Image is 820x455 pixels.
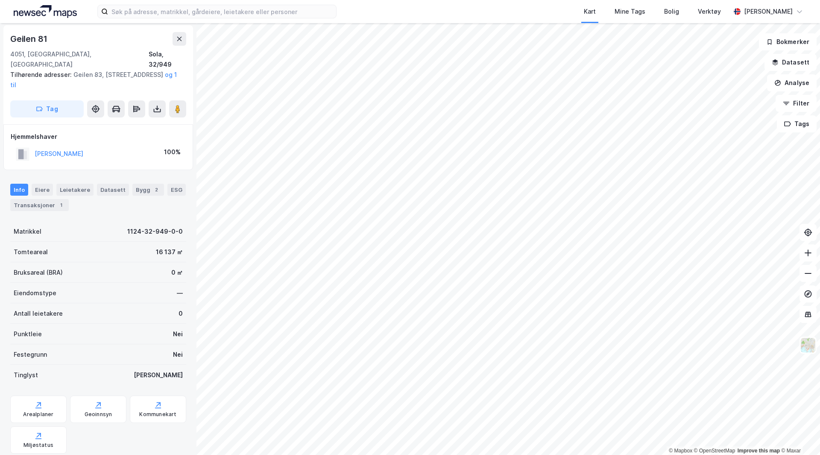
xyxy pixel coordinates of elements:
[156,247,183,257] div: 16 137 ㎡
[85,411,112,418] div: Geoinnsyn
[164,147,181,157] div: 100%
[669,448,692,454] a: Mapbox
[97,184,129,196] div: Datasett
[698,6,721,17] div: Verktøy
[14,349,47,360] div: Festegrunn
[14,308,63,319] div: Antall leietakere
[179,308,183,319] div: 0
[23,411,53,418] div: Arealplaner
[127,226,183,237] div: 1124-32-949-0-0
[108,5,336,18] input: Søk på adresse, matrikkel, gårdeiere, leietakere eller personer
[615,6,645,17] div: Mine Tags
[664,6,679,17] div: Bolig
[14,267,63,278] div: Bruksareal (BRA)
[694,448,735,454] a: OpenStreetMap
[10,184,28,196] div: Info
[177,288,183,298] div: —
[132,184,164,196] div: Bygg
[14,288,56,298] div: Eiendomstype
[10,49,149,70] div: 4051, [GEOGRAPHIC_DATA], [GEOGRAPHIC_DATA]
[10,199,69,211] div: Transaksjoner
[759,33,817,50] button: Bokmerker
[32,184,53,196] div: Eiere
[171,267,183,278] div: 0 ㎡
[167,184,186,196] div: ESG
[10,32,49,46] div: Geilen 81
[10,71,73,78] span: Tilhørende adresser:
[776,95,817,112] button: Filter
[173,329,183,339] div: Nei
[11,132,186,142] div: Hjemmelshaver
[23,442,53,449] div: Miljøstatus
[14,329,42,339] div: Punktleie
[14,247,48,257] div: Tomteareal
[764,54,817,71] button: Datasett
[56,184,94,196] div: Leietakere
[14,226,41,237] div: Matrikkel
[139,411,176,418] div: Kommunekart
[149,49,186,70] div: Sola, 32/949
[152,185,161,194] div: 2
[134,370,183,380] div: [PERSON_NAME]
[173,349,183,360] div: Nei
[738,448,780,454] a: Improve this map
[777,115,817,132] button: Tags
[767,74,817,91] button: Analyse
[800,337,816,353] img: Z
[14,5,77,18] img: logo.a4113a55bc3d86da70a041830d287a7e.svg
[777,414,820,455] iframe: Chat Widget
[584,6,596,17] div: Kart
[10,100,84,117] button: Tag
[744,6,793,17] div: [PERSON_NAME]
[14,370,38,380] div: Tinglyst
[57,201,65,209] div: 1
[10,70,179,90] div: Geilen 83, [STREET_ADDRESS]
